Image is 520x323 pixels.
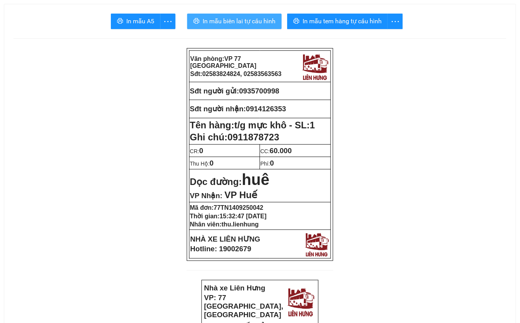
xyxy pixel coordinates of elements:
[204,294,284,319] strong: VP: 77 [GEOGRAPHIC_DATA], [GEOGRAPHIC_DATA]
[190,120,315,130] strong: Tên hàng:
[190,55,257,69] strong: Văn phòng:
[260,161,274,167] span: Phí:
[187,14,282,29] button: printerIn mẫu biên lai tự cấu hình
[388,17,403,26] span: more
[117,18,123,25] span: printer
[190,192,222,200] span: VP Nhận:
[239,87,279,95] span: 0935700998
[234,120,315,130] span: t/g mực khô - SL:
[204,284,265,292] strong: Nhà xe Liên Hưng
[203,16,275,26] span: In mẫu biên lai tự cấu hình
[202,71,282,77] span: 02583824824, 02583563563
[222,221,259,228] span: thu.lienhung
[227,132,279,142] span: 0911878723
[190,213,267,219] strong: Thời gian:
[270,147,292,155] span: 60.000
[190,176,269,187] strong: Dọc đường:
[303,16,382,26] span: In mẫu tem hàng tự cấu hình
[190,161,214,167] span: Thu Hộ:
[111,14,160,29] button: printerIn mẫu A5
[190,204,263,211] strong: Mã đơn:
[190,55,257,69] span: VP 77 [GEOGRAPHIC_DATA]
[190,245,251,253] strong: Hotline: 19002679
[190,235,260,243] strong: NHÀ XE LIÊN HƯNG
[293,18,300,25] span: printer
[214,204,263,211] span: 77TN1409250042
[190,132,279,142] span: Ghi chú:
[126,16,154,26] span: In mẫu A5
[160,14,176,29] button: more
[190,105,246,113] strong: Sđt người nhận:
[199,147,203,155] span: 0
[220,213,267,219] span: 15:32:47 [DATE]
[190,148,203,154] span: CR:
[224,190,257,200] span: VP Huế
[287,14,388,29] button: printerIn mẫu tem hàng tự cấu hình
[193,18,200,25] span: printer
[303,231,330,257] img: logo
[270,159,274,167] span: 0
[242,171,269,188] span: huê
[210,159,214,167] span: 0
[190,71,282,77] strong: Sđt:
[300,52,330,81] img: logo
[246,105,286,113] span: 0914126353
[190,221,259,228] strong: Nhân viên:
[387,14,403,29] button: more
[160,17,175,26] span: more
[190,87,239,95] strong: Sđt người gửi:
[260,148,292,154] span: CC:
[310,120,315,130] span: 1
[286,285,316,318] img: logo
